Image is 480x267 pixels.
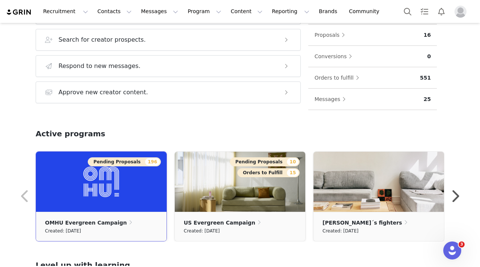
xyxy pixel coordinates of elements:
button: Proposals [314,29,349,41]
p: [PERSON_NAME]´s fighters [322,219,402,227]
h3: Search for creator prospects. [58,35,146,44]
button: Orders to Fulfill15 [237,168,300,177]
img: f2e2d48c-2ec2-4250-8c67-bc603b92a824.png [313,152,444,212]
a: Community [345,3,387,20]
p: 0 [427,53,431,60]
h3: Respond to new messages. [58,62,141,71]
img: grin logo [6,9,32,16]
button: Profile [450,6,474,18]
p: 25 [424,95,431,103]
button: Content [226,3,267,20]
button: Reporting [267,3,314,20]
button: Pending Proposals10 [230,157,300,166]
h2: Active programs [36,128,105,139]
button: Messages [136,3,183,20]
h3: Approve new creator content. [58,88,148,97]
p: OMHU Evergreen Campaign [45,219,127,227]
a: Brands [314,3,344,20]
img: 7da6b68e-972f-435f-a32b-41a6a0816df0.jpg [175,152,305,212]
button: Respond to new messages. [36,55,301,77]
small: Created: [DATE] [322,227,358,235]
button: Recruitment [39,3,93,20]
img: a6e19d51-82b5-4b4e-88e7-2efb3309c05c.png [36,152,166,212]
button: Orders to fulfill [314,72,363,84]
img: placeholder-profile.jpg [454,6,466,18]
button: Approve new creator content. [36,81,301,103]
p: US Evergreen Campaign [184,219,255,227]
small: Created: [DATE] [184,227,220,235]
p: 551 [420,74,431,82]
button: Messages [314,93,350,105]
button: Search for creator prospects. [36,29,301,51]
small: Created: [DATE] [45,227,81,235]
span: 3 [459,241,465,247]
button: Contacts [93,3,136,20]
button: Conversions [314,50,356,62]
iframe: Intercom live chat [443,241,461,259]
button: Search [399,3,416,20]
button: Program [183,3,226,20]
a: Tasks [416,3,433,20]
button: Pending Proposals196 [88,157,161,166]
p: 16 [424,31,431,39]
button: Notifications [433,3,450,20]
